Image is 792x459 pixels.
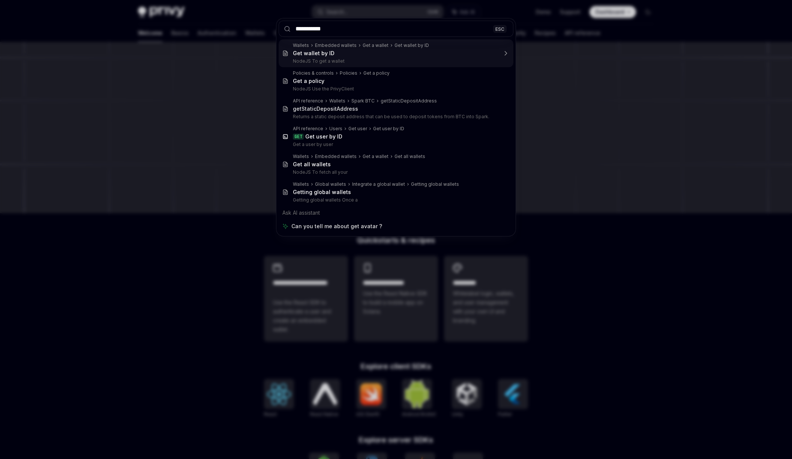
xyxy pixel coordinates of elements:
div: Wallets [293,181,309,187]
b: Get all wallets [293,161,331,167]
div: API reference [293,126,323,132]
div: ESC [493,25,507,33]
div: Global wallets [315,181,346,187]
div: GET [293,134,304,140]
div: Spark BTC [351,98,375,104]
div: Get a wallet [363,154,388,160]
div: Get a wallet [363,42,388,48]
span: Can you tell me about get avatar ? [291,223,382,230]
div: getStaticDepositAddress [293,105,358,112]
b: Get a policy [293,78,324,84]
div: Wallets [329,98,345,104]
p: NodeJS To fetch all your [293,169,498,175]
div: Get all wallets [394,154,425,160]
p: Getting global wallets Once a [293,197,498,203]
div: Wallets [293,42,309,48]
div: Policies [340,70,357,76]
div: Get wallet by ID [394,42,429,48]
div: API reference [293,98,323,104]
p: NodeJS Use the PrivyClient [293,86,498,92]
div: Getting global wallets [411,181,459,187]
b: Get wallet by ID [293,50,334,56]
div: Wallets [293,154,309,160]
b: Getting global wallets [293,189,351,195]
b: Get user by ID [305,133,342,140]
div: Ask AI assistant [279,206,513,220]
div: Get user by ID [373,126,404,132]
p: Get a user by user [293,141,498,147]
div: Integrate a global wallet [352,181,405,187]
div: Get a policy [363,70,390,76]
div: Embedded wallets [315,154,357,160]
p: NodeJS To get a wallet [293,58,498,64]
div: Users [329,126,342,132]
div: Get user [348,126,367,132]
div: Policies & controls [293,70,334,76]
div: getStaticDepositAddress [381,98,437,104]
p: Returns a static deposit address that can be used to deposit tokens from BTC into Spark. [293,114,498,120]
div: Embedded wallets [315,42,357,48]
